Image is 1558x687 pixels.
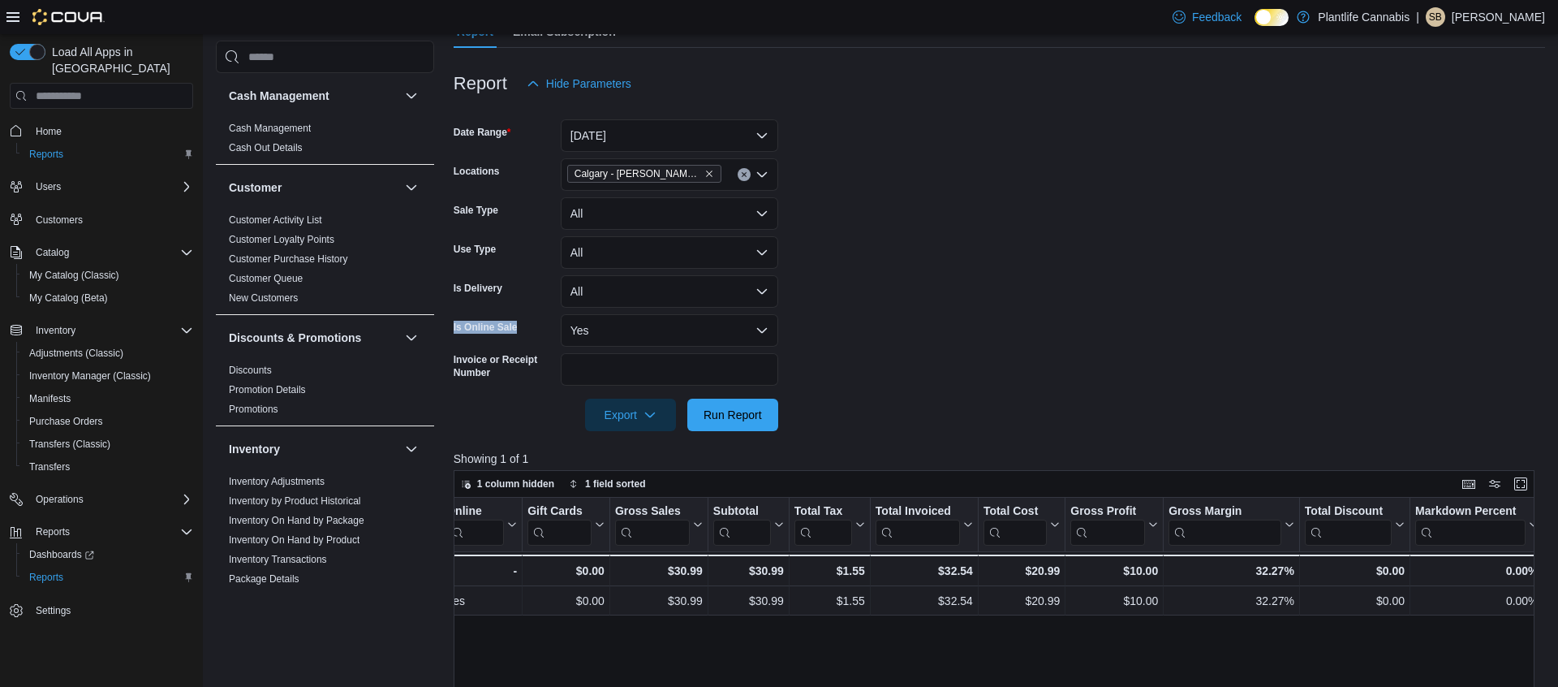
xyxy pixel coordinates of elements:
[402,328,421,348] button: Discounts & Promotions
[595,399,666,431] span: Export
[1168,504,1281,546] div: Gross Margin
[229,495,361,508] span: Inventory by Product Historical
[402,178,421,197] button: Customer
[29,243,193,262] span: Catalog
[29,392,71,405] span: Manifests
[615,561,703,581] div: $30.99
[713,504,784,546] button: Subtotal
[713,504,771,546] div: Subtotal
[794,504,852,520] div: Total Tax
[3,488,200,511] button: Operations
[1166,1,1248,33] a: Feedback
[29,490,90,509] button: Operations
[29,460,70,473] span: Transfers
[615,591,703,611] div: $30.99
[229,364,272,377] span: Discounts
[454,474,561,494] button: 1 column hidden
[755,168,768,181] button: Open list of options
[1459,474,1478,494] button: Keyboard shortcuts
[29,321,193,340] span: Inventory
[29,210,193,230] span: Customers
[16,456,200,478] button: Transfers
[229,330,398,346] button: Discounts & Promotions
[29,369,151,382] span: Inventory Manager (Classic)
[229,214,322,226] a: Customer Activity List
[229,273,303,284] a: Customer Queue
[23,343,193,363] span: Adjustments (Classic)
[527,504,605,546] button: Gift Cards
[29,601,77,620] a: Settings
[527,561,605,581] div: $0.00
[794,561,865,581] div: $1.55
[876,504,973,546] button: Total Invoiced
[229,234,334,245] a: Customer Loyalty Points
[229,214,322,227] span: Customer Activity List
[229,475,325,488] span: Inventory Adjustments
[23,288,193,308] span: My Catalog (Beta)
[446,561,517,581] div: -
[216,361,434,426] div: Discounts & Promotions
[29,571,63,584] span: Reports
[527,591,605,611] div: $0.00
[1305,504,1392,546] div: Total Discount
[983,504,1060,546] button: Total Cost
[561,119,778,152] button: [DATE]
[229,572,299,585] span: Package Details
[1305,504,1392,520] div: Total Discount
[23,457,76,477] a: Transfers
[229,514,364,527] span: Inventory On Hand by Package
[1429,7,1442,27] span: SB
[1305,591,1405,611] div: $0.00
[1318,7,1410,27] p: Plantlife Cannabis
[229,554,327,565] a: Inventory Transactions
[229,253,348,266] span: Customer Purchase History
[23,545,101,564] a: Dashboards
[229,441,398,457] button: Inventory
[229,179,282,196] h3: Customer
[32,9,105,25] img: Cova
[454,126,511,139] label: Date Range
[983,504,1047,520] div: Total Cost
[1426,7,1445,27] div: Samantha Berting
[402,86,421,106] button: Cash Management
[562,474,652,494] button: 1 field sorted
[229,384,306,395] a: Promotion Details
[29,177,67,197] button: Users
[16,543,200,566] a: Dashboards
[1415,504,1525,520] div: Markdown Percent
[1070,561,1158,581] div: $10.00
[23,568,70,587] a: Reports
[983,504,1047,546] div: Total Cost
[29,120,193,140] span: Home
[229,292,298,305] span: New Customers
[704,169,714,179] button: Remove Calgary - Shepard Regional from selection in this group
[1070,591,1158,611] div: $10.00
[561,197,778,230] button: All
[454,282,502,295] label: Is Delivery
[23,145,70,164] a: Reports
[16,566,200,589] button: Reports
[1255,26,1255,27] span: Dark Mode
[1415,591,1538,611] div: 0.00%
[229,88,329,104] h3: Cash Management
[23,545,193,564] span: Dashboards
[1415,561,1538,581] div: 0.00%
[36,125,62,138] span: Home
[29,243,75,262] button: Catalog
[23,366,157,386] a: Inventory Manager (Classic)
[229,179,398,196] button: Customer
[520,67,638,100] button: Hide Parameters
[454,451,1545,467] p: Showing 1 of 1
[23,434,117,454] a: Transfers (Classic)
[23,389,193,408] span: Manifests
[216,210,434,314] div: Customer
[615,504,703,546] button: Gross Sales
[29,122,68,141] a: Home
[229,534,359,547] span: Inventory On Hand by Product
[876,561,973,581] div: $32.54
[704,407,762,423] span: Run Report
[687,399,778,431] button: Run Report
[585,477,646,490] span: 1 field sorted
[876,504,960,520] div: Total Invoiced
[454,321,518,334] label: Is Online Sale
